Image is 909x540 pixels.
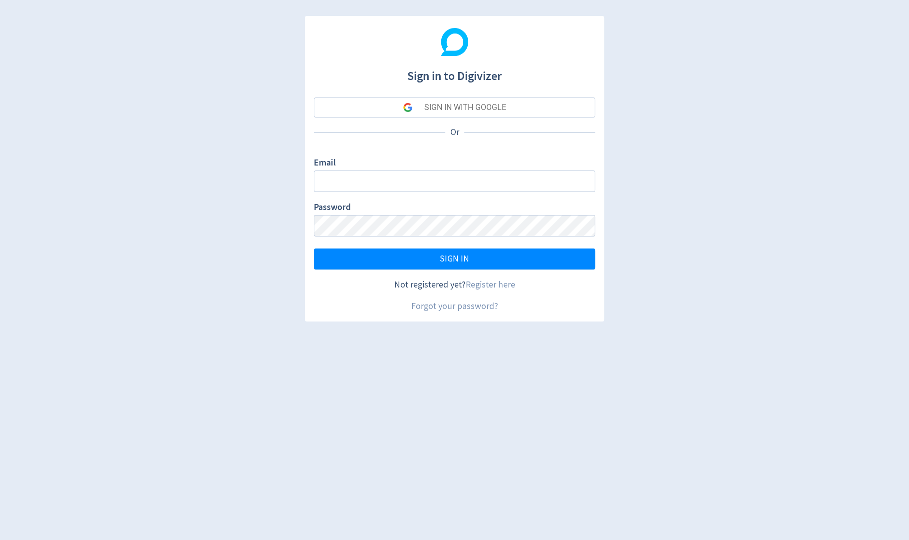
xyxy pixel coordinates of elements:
[424,97,506,117] div: SIGN IN WITH GOOGLE
[314,278,595,291] div: Not registered yet?
[314,201,351,215] label: Password
[314,97,595,117] button: SIGN IN WITH GOOGLE
[411,300,498,312] a: Forgot your password?
[314,59,595,85] h1: Sign in to Digivizer
[441,28,469,56] img: Digivizer Logo
[314,156,336,170] label: Email
[445,126,464,138] p: Or
[314,248,595,269] button: SIGN IN
[440,254,469,263] span: SIGN IN
[466,279,515,290] a: Register here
